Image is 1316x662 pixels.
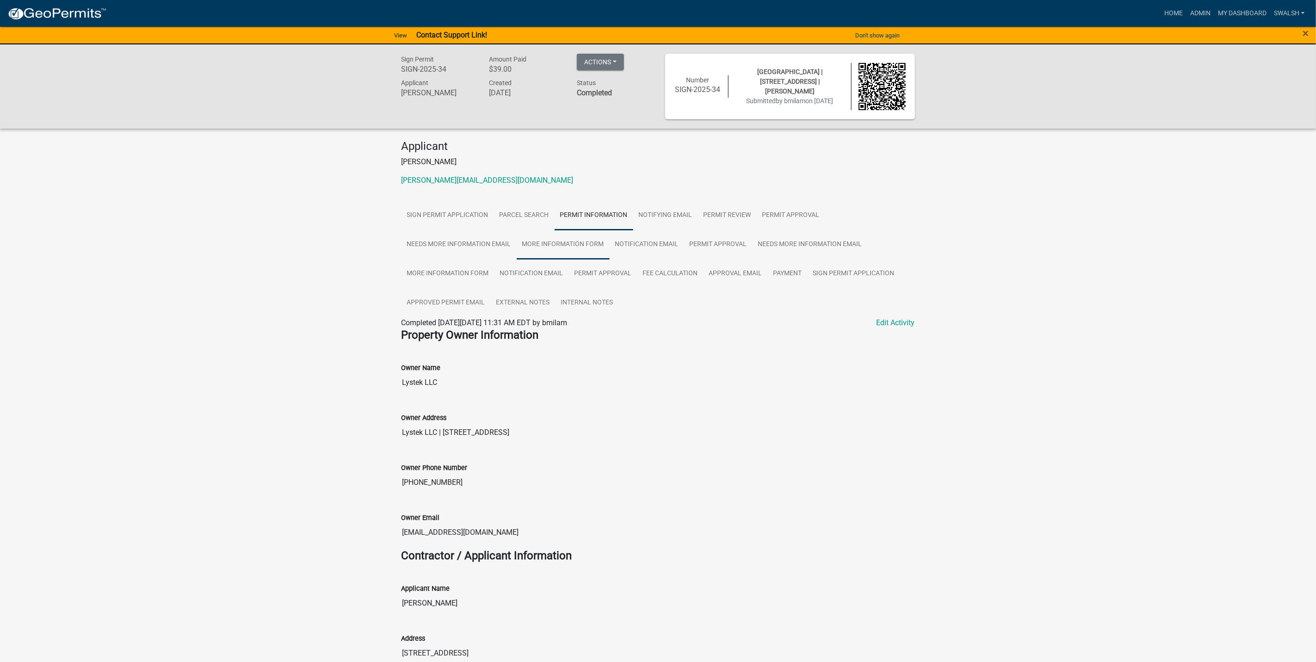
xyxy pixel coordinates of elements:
a: Payment [768,259,808,289]
a: swalsh [1270,5,1309,22]
a: Admin [1186,5,1214,22]
button: Actions [577,54,624,70]
a: Needs More Information Email [753,230,868,260]
a: Notification Email [610,230,684,260]
h6: [DATE] [489,88,563,97]
a: More Information Form [402,259,494,289]
span: Submitted on [DATE] [747,97,834,105]
a: More Information Form [517,230,610,260]
label: Applicant Name [402,586,450,592]
span: Number [686,76,709,84]
span: × [1303,27,1309,40]
a: Approved Permit Email [402,288,491,318]
a: Parcel search [494,201,555,230]
a: External Notes [491,288,556,318]
h6: SIGN-2025-34 [402,65,476,74]
a: Permit Review [698,201,757,230]
span: Applicant [402,79,429,87]
label: Owner Email [402,515,440,521]
span: Amount Paid [489,56,526,63]
a: [PERSON_NAME][EMAIL_ADDRESS][DOMAIN_NAME] [402,176,574,185]
strong: Contact Support Link! [416,31,487,39]
a: Sign Permit Application [402,201,494,230]
a: Needs More Information Email [402,230,517,260]
a: Approval Email [704,259,768,289]
a: Notifying Email [633,201,698,230]
a: Fee Calculation [637,259,704,289]
h4: Applicant [402,140,915,153]
h6: [PERSON_NAME] [402,88,476,97]
a: Edit Activity [877,317,915,328]
a: Permit Approval [684,230,753,260]
h6: $39.00 [489,65,563,74]
a: Notification Email [494,259,569,289]
span: Completed [DATE][DATE] 11:31 AM EDT by bmilam [402,318,568,327]
strong: Property Owner Information [402,328,539,341]
button: Don't show again [852,28,903,43]
label: Owner Name [402,365,441,371]
a: View [390,28,411,43]
a: Permit Approval [569,259,637,289]
span: Status [577,79,596,87]
span: Sign Permit [402,56,434,63]
h6: SIGN-2025-34 [674,85,722,94]
span: [GEOGRAPHIC_DATA] | [STREET_ADDRESS] | [PERSON_NAME] [757,68,822,95]
a: Home [1161,5,1186,22]
a: Sign Permit Application [808,259,900,289]
label: Owner Phone Number [402,465,468,471]
a: Internal Notes [556,288,619,318]
strong: Contractor / Applicant Information [402,549,572,562]
button: Close [1303,28,1309,39]
a: My Dashboard [1214,5,1270,22]
p: [PERSON_NAME] [402,156,915,167]
span: by bmilam [776,97,806,105]
label: Address [402,636,426,642]
a: Permit Information [555,201,633,230]
img: QR code [859,63,906,110]
a: Permit Approval [757,201,825,230]
span: Created [489,79,512,87]
label: Owner Address [402,415,447,421]
strong: Completed [577,88,612,97]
